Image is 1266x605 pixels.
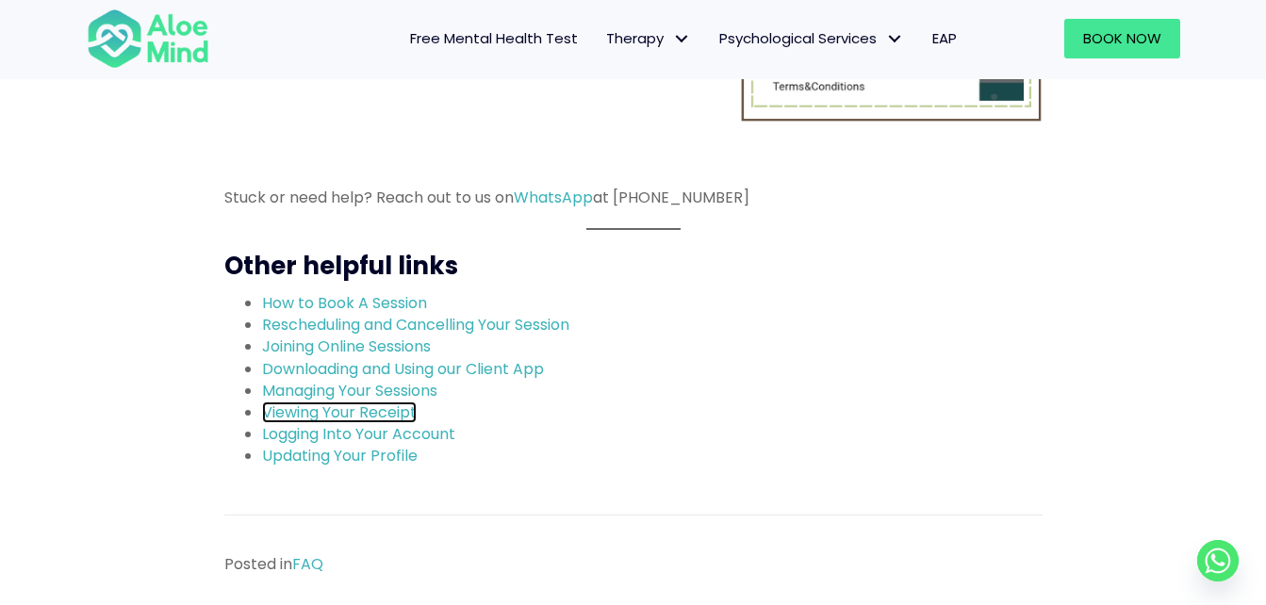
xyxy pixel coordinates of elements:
span: Therapy: submenu [668,25,696,53]
a: Whatsapp [1197,540,1239,581]
h3: Other helpful links [224,249,1043,283]
div: Posted in [224,553,1043,575]
span: Therapy [606,28,691,48]
span: Book Now [1083,28,1161,48]
a: Book Now [1064,19,1180,58]
nav: Menu [234,19,971,58]
a: Managing Your Sessions [262,380,437,401]
span: EAP [932,28,957,48]
a: FAQ [292,553,323,575]
a: Psychological ServicesPsychological Services: submenu [705,19,918,58]
a: Rescheduling and Cancelling Your Session [262,314,569,335]
span: Free Mental Health Test [410,28,578,48]
span: Psychological Services [719,28,904,48]
a: EAP [918,19,971,58]
a: Joining Online Sessions [262,335,431,357]
a: Free Mental Health Test [396,19,592,58]
a: TherapyTherapy: submenu [592,19,705,58]
a: Updating Your Profile [262,445,418,466]
a: Downloading and Using our Client App [262,358,544,380]
a: How to Book A Session [262,292,427,314]
p: Stuck or need help? Reach out to us on at [PHONE_NUMBER] [224,187,1043,208]
a: Viewing Your Receipt [262,401,417,423]
span: Psychological Services: submenu [881,25,909,53]
a: Logging Into Your Account [262,423,455,445]
img: Aloe mind Logo [87,8,209,70]
a: WhatsApp [514,187,593,208]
